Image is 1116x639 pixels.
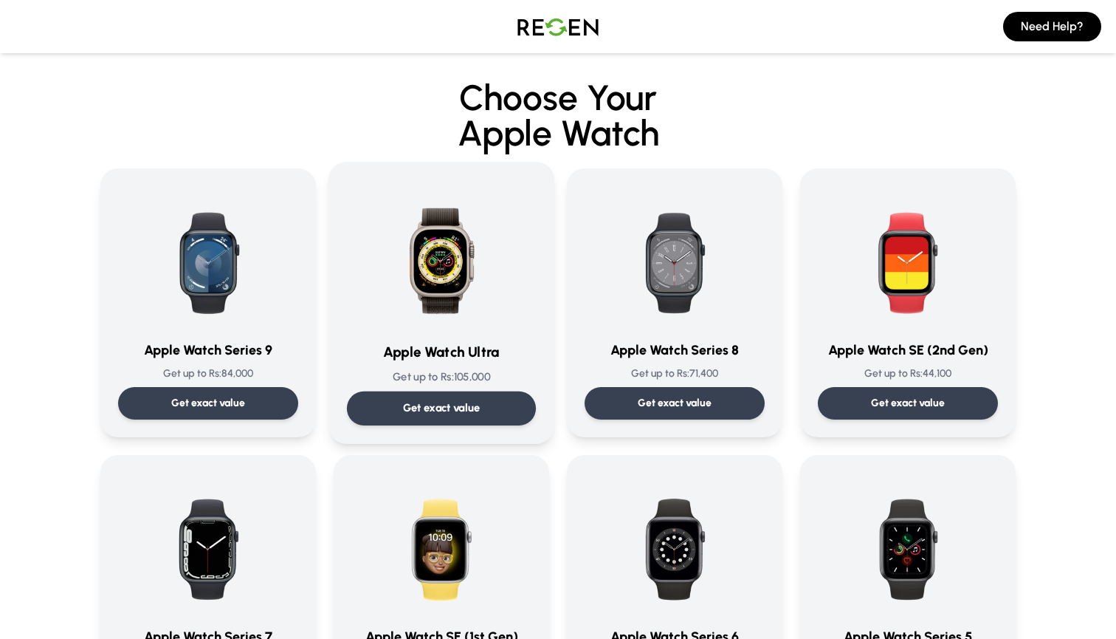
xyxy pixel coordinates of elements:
[1003,12,1101,41] button: Need Help?
[837,186,979,328] img: Apple Watch SE (2nd Generation) (2022)
[506,6,610,47] img: Logo
[837,473,979,615] img: Apple Watch Series 5 (2019)
[818,340,998,360] h3: Apple Watch SE (2nd Gen)
[100,115,1016,151] span: Apple Watch
[871,396,945,411] p: Get exact value
[367,180,516,329] img: Apple Watch Ultra (2022)
[403,400,480,416] p: Get exact value
[585,340,765,360] h3: Apple Watch Series 8
[585,366,765,381] p: Get up to Rs: 71,400
[604,186,745,328] img: Apple Watch Series 8 (2022)
[604,473,745,615] img: Apple Watch Series 6 (2020)
[118,340,298,360] h3: Apple Watch Series 9
[137,186,279,328] img: Apple Watch Series 9 (2023)
[638,396,712,411] p: Get exact value
[459,76,657,119] span: Choose Your
[347,342,536,363] h3: Apple Watch Ultra
[347,369,536,385] p: Get up to Rs: 105,000
[371,473,512,615] img: Apple Watch SE (1st Generation) (2020)
[171,396,245,411] p: Get exact value
[137,473,279,615] img: Apple Watch Series 7 (2021)
[818,366,998,381] p: Get up to Rs: 44,100
[118,366,298,381] p: Get up to Rs: 84,000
